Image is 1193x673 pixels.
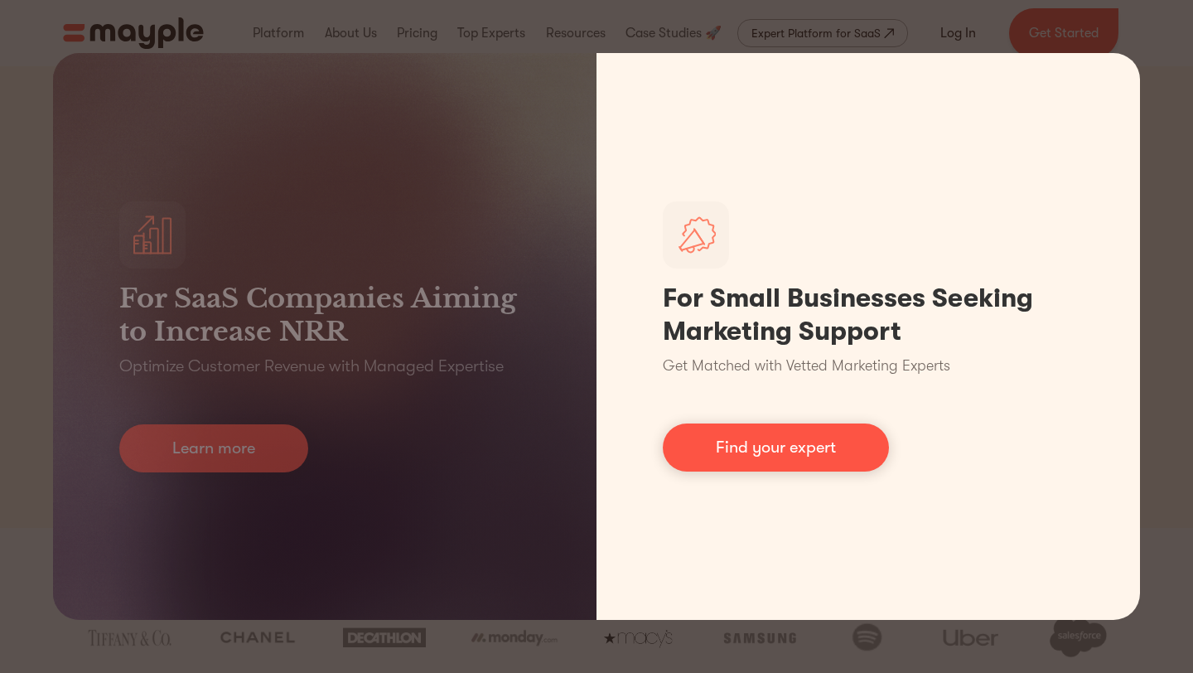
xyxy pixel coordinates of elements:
h1: For Small Businesses Seeking Marketing Support [663,282,1074,348]
a: Find your expert [663,424,889,472]
p: Get Matched with Vetted Marketing Experts [663,355,950,377]
p: Optimize Customer Revenue with Managed Expertise [119,355,504,378]
h3: For SaaS Companies Aiming to Increase NRR [119,282,530,348]
a: Learn more [119,424,308,472]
